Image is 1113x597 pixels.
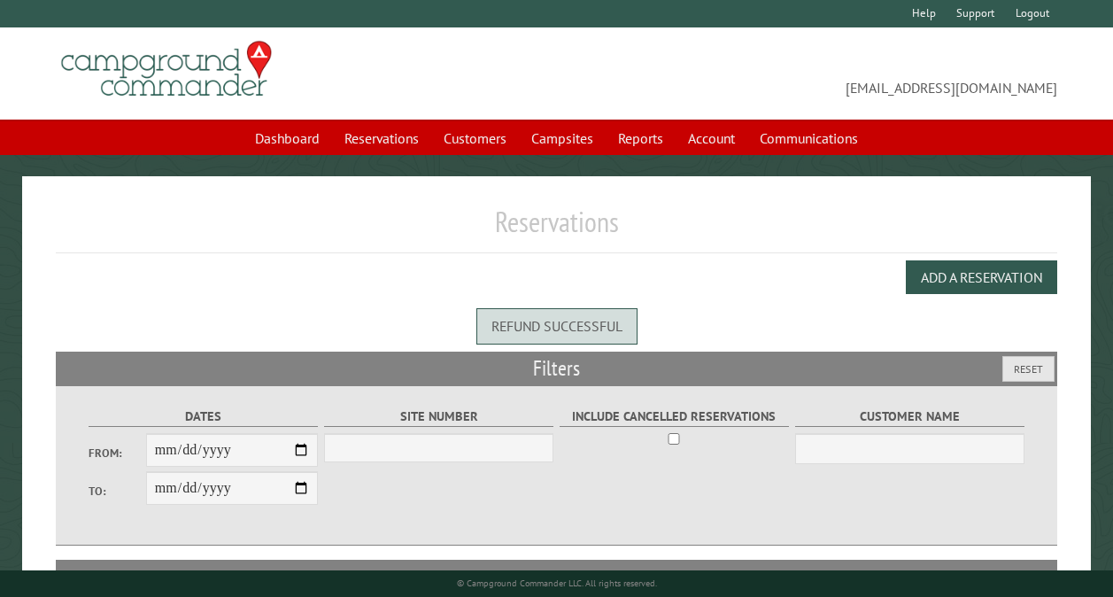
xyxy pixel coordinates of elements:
[56,205,1057,253] h1: Reservations
[457,578,657,589] small: © Campground Commander LLC. All rights reserved.
[433,121,517,155] a: Customers
[65,560,162,592] th: Site
[792,560,863,592] th: Total
[521,121,604,155] a: Campsites
[89,483,146,500] label: To:
[957,560,1058,592] th: Edit
[906,260,1057,294] button: Add a Reservation
[244,121,330,155] a: Dashboard
[290,560,587,592] th: Camper Details
[89,445,146,461] label: From:
[560,407,789,427] label: Include Cancelled Reservations
[863,560,957,592] th: Due
[607,121,674,155] a: Reports
[749,121,869,155] a: Communications
[677,121,746,155] a: Account
[89,407,318,427] label: Dates
[586,560,792,592] th: Customer
[557,49,1058,98] span: [EMAIL_ADDRESS][DOMAIN_NAME]
[476,308,638,344] div: Refund successful
[56,35,277,104] img: Campground Commander
[56,352,1057,385] h2: Filters
[324,407,553,427] label: Site Number
[1002,356,1055,382] button: Reset
[795,407,1024,427] label: Customer Name
[162,560,290,592] th: Dates
[334,121,429,155] a: Reservations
